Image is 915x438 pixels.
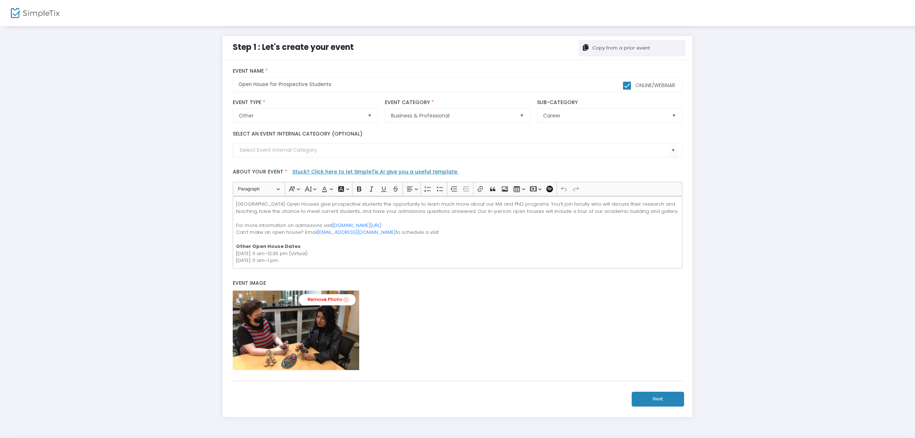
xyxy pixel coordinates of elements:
[233,182,682,196] div: Editor toolbar
[318,229,396,236] a: [EMAIL_ADDRESS][DOMAIN_NAME]
[233,68,682,74] label: Event Name
[299,294,356,305] a: Remove Photo
[236,201,679,264] p: [GEOGRAPHIC_DATA] Open Houses give prospective students the opportunity to learn much more about ...
[517,109,527,123] button: Select
[543,112,666,119] span: Career
[292,168,458,175] a: Stuck? Click here to let SimpleTix AI give you a useful template.
[233,196,682,269] div: Rich Text Editor, main
[632,392,684,407] button: Next
[668,143,678,158] button: Select
[634,82,675,89] span: Online/Webinar
[591,44,650,52] div: Copy from a prior event
[235,184,283,195] button: Paragraph
[233,42,354,53] span: Step 1 : Let's create your event
[385,99,530,106] label: Event Category
[365,109,375,123] button: Select
[233,279,266,287] span: Event Image
[236,243,301,250] strong: Other Open House Dates
[233,291,359,370] img: 9k=
[240,146,668,154] input: Select Event Internal Category
[233,99,378,106] label: Event Type
[391,112,514,119] span: Business & Professional
[229,165,686,182] label: About your event
[238,185,275,193] span: Paragraph
[332,222,382,229] a: [DOMAIN_NAME][URL]
[233,77,682,92] input: What would you like to call your Event?
[537,99,682,106] label: Sub-Category
[233,130,362,138] label: Select an event internal category (optional)
[239,112,361,119] span: Other
[669,109,679,123] button: Select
